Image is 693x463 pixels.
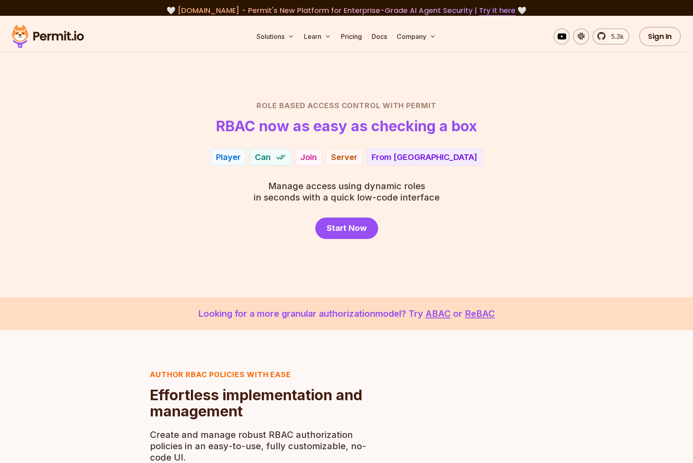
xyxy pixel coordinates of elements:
[606,32,624,41] span: 5.3k
[331,151,357,163] div: Server
[255,151,271,163] span: Can
[300,151,317,163] div: Join
[327,222,367,234] span: Start Now
[63,100,630,111] h2: Role Based Access Control
[301,28,334,45] button: Learn
[150,429,371,463] p: Create and manage robust RBAC authorization policies in an easy-to-use, fully customizable, no-co...
[216,118,477,134] h1: RBAC now as easy as checking a box
[254,180,440,192] span: Manage access using dynamic roles
[253,28,297,45] button: Solutions
[639,27,681,46] a: Sign In
[150,369,371,380] h3: Author RBAC POLICIES with EASE
[19,307,674,320] p: Looking for a more granular authorization model? Try or
[19,5,674,16] div: 🤍 🤍
[150,387,371,419] h2: Effortless implementation and management
[368,28,390,45] a: Docs
[592,28,629,45] a: 5.3k
[465,308,495,319] a: ReBAC
[178,5,515,15] span: [DOMAIN_NAME] - Permit's New Platform for Enterprise-Grade AI Agent Security |
[254,180,440,203] p: in seconds with a quick low-code interface
[394,28,439,45] button: Company
[315,218,378,239] a: Start Now
[383,100,436,111] span: with Permit
[479,5,515,16] a: Try it here
[216,151,241,163] div: Player
[426,308,451,319] a: ABAC
[8,23,88,50] img: Permit logo
[338,28,365,45] a: Pricing
[372,151,477,163] div: From [GEOGRAPHIC_DATA]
